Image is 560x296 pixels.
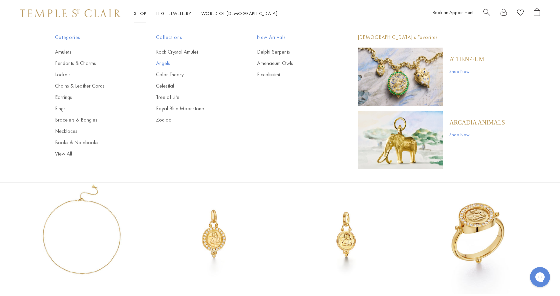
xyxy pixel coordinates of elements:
a: Bracelets & Bangles [55,116,129,124]
a: Amulets [55,48,129,56]
a: Shop Now [449,131,505,138]
a: Rings [55,105,129,112]
a: Angels [156,60,230,67]
a: Tree of Life [156,94,230,101]
a: ShopShop [134,10,146,16]
a: Books & Notebooks [55,139,129,146]
a: N88805-BC16EXTN88805-BC16EXT [22,175,141,294]
a: Earrings [55,94,129,101]
a: Lockets [55,71,129,78]
img: N88805-BC16EXT [22,175,141,294]
iframe: Gorgias live chat messenger [527,265,553,289]
span: Categories [55,33,129,42]
a: Athenæum [449,56,484,63]
img: AP10-PAVE [154,175,273,294]
img: AR8-PAVE [419,175,538,294]
img: AP10-BEZGRN [287,175,406,294]
a: Delphi Serpents [257,48,331,56]
a: View All [55,150,129,157]
a: High JewelleryHigh Jewellery [156,10,191,16]
a: AP10-PAVEAP10-PAVE [154,175,273,294]
p: [DEMOGRAPHIC_DATA]'s Favorites [358,33,505,42]
a: Book an Appointment [433,9,473,15]
a: Celestial [156,82,230,90]
a: ARCADIA ANIMALS [449,119,505,126]
span: Collections [156,33,230,42]
a: Chains & Leather Cords [55,82,129,90]
a: AR8-PAVEAR8-PAVE [419,175,538,294]
a: World of [DEMOGRAPHIC_DATA]World of [DEMOGRAPHIC_DATA] [201,10,278,16]
a: Piccolissimi [257,71,331,78]
a: Athenaeum Owls [257,60,331,67]
span: New Arrivals [257,33,331,42]
a: Royal Blue Moonstone [156,105,230,112]
img: Temple St. Clair [20,9,121,17]
a: Zodiac [156,116,230,124]
nav: Main navigation [134,9,278,18]
a: Necklaces [55,128,129,135]
a: Search [483,8,490,19]
a: Color Theory [156,71,230,78]
a: Shop Now [449,68,484,75]
a: Rock Crystal Amulet [156,48,230,56]
a: AP10-BEZGRNAP10-BEZGRN [287,175,406,294]
a: Pendants & Charms [55,60,129,67]
a: View Wishlist [517,8,524,19]
a: Open Shopping Bag [534,8,540,19]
